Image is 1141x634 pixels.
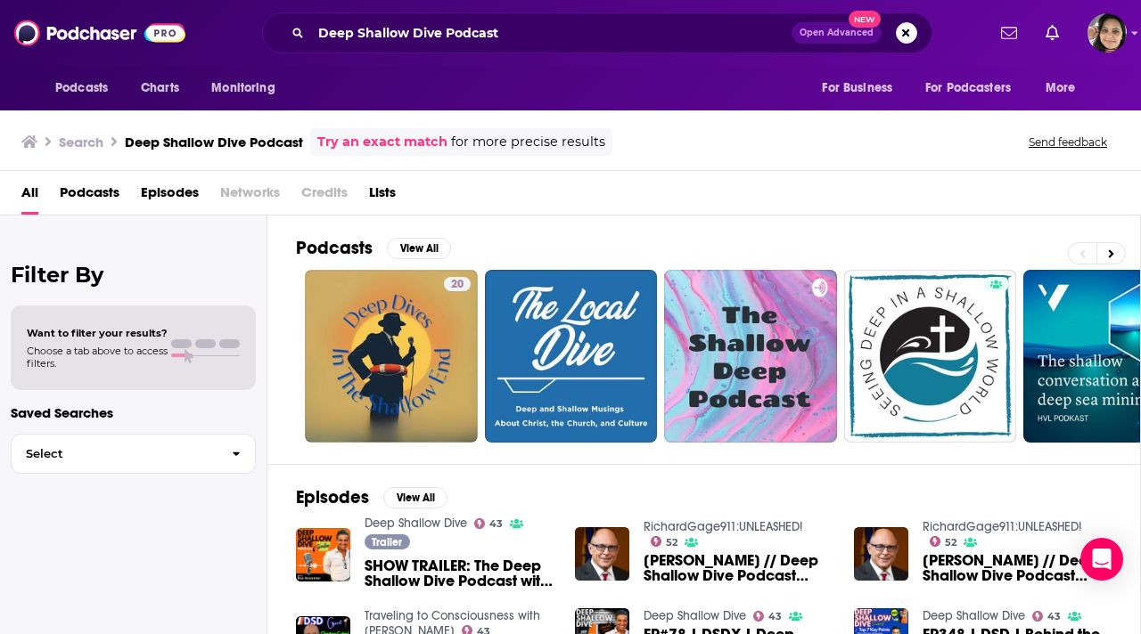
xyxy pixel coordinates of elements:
[220,178,280,215] span: Networks
[914,71,1037,105] button: open menu
[59,134,103,150] h3: Search
[372,537,402,548] span: Trailer
[474,518,504,529] a: 43
[369,178,396,215] a: Lists
[60,178,119,215] a: Podcasts
[27,345,168,370] span: Choose a tab above to access filters.
[792,22,882,44] button: Open AdvancedNew
[365,558,554,589] a: SHOW TRAILER: The Deep Shallow Dive Podcast with Ray Doustdar.
[923,519,1081,534] a: RichardGage911:UNLEASHED!
[1047,613,1061,621] span: 43
[55,76,108,101] span: Podcasts
[849,11,881,28] span: New
[451,132,605,152] span: for more precise results
[21,178,38,215] a: All
[444,277,471,291] a: 20
[125,134,303,150] h3: Deep Shallow Dive Podcast
[317,132,447,152] a: Try an exact match
[296,486,369,508] h2: Episodes
[27,327,168,339] span: Want to filter your results?
[800,28,874,37] span: Open Advanced
[930,536,957,547] a: 52
[644,608,746,623] a: Deep Shallow Dive
[301,178,348,215] span: Credits
[644,553,833,583] a: Ray Doustdar // Deep Shallow Dive Podcast Interviews RG911!
[923,553,1112,583] a: Ray Doustdar // Deep Shallow Dive Podcast Interviews RG911!
[644,519,802,534] a: RichardGage911:UNLEASHED!
[451,276,464,294] span: 20
[809,71,915,105] button: open menu
[945,539,956,547] span: 52
[1046,76,1076,101] span: More
[12,448,218,459] span: Select
[43,71,131,105] button: open menu
[923,608,1025,623] a: Deep Shallow Dive
[14,16,185,50] img: Podchaser - Follow, Share and Rate Podcasts
[923,553,1112,583] span: [PERSON_NAME] // Deep Shallow Dive Podcast Interviews RG911!
[575,527,629,581] img: Ray Doustdar // Deep Shallow Dive Podcast Interviews RG911!
[296,528,350,582] img: SHOW TRAILER: The Deep Shallow Dive Podcast with Ray Doustdar.
[141,178,199,215] a: Episodes
[129,71,190,105] a: Charts
[1088,13,1127,53] img: User Profile
[296,486,447,508] a: EpisodesView All
[1033,71,1098,105] button: open menu
[1038,18,1066,48] a: Show notifications dropdown
[305,270,478,443] a: 20
[387,238,451,259] button: View All
[1080,538,1123,581] div: Open Intercom Messenger
[822,76,892,101] span: For Business
[11,434,256,474] button: Select
[854,527,908,581] img: Ray Doustdar // Deep Shallow Dive Podcast Interviews RG911!
[1032,611,1062,622] a: 43
[365,516,467,531] a: Deep Shallow Dive
[296,237,373,259] h2: Podcasts
[753,611,783,622] a: 43
[925,76,1011,101] span: For Podcasters
[141,76,179,101] span: Charts
[651,536,678,547] a: 52
[1023,134,1112,150] button: Send feedback
[296,237,451,259] a: PodcastsView All
[311,19,792,47] input: Search podcasts, credits, & more...
[11,262,256,288] h2: Filter By
[262,12,932,53] div: Search podcasts, credits, & more...
[994,18,1024,48] a: Show notifications dropdown
[666,539,677,547] span: 52
[644,553,833,583] span: [PERSON_NAME] // Deep Shallow Dive Podcast Interviews RG911!
[365,558,554,589] span: SHOW TRAILER: The Deep Shallow Dive Podcast with [PERSON_NAME].
[768,613,782,621] span: 43
[199,71,298,105] button: open menu
[1088,13,1127,53] button: Show profile menu
[1088,13,1127,53] span: Logged in as shelbyjanner
[211,76,275,101] span: Monitoring
[489,520,503,528] span: 43
[11,404,256,421] p: Saved Searches
[383,487,447,508] button: View All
